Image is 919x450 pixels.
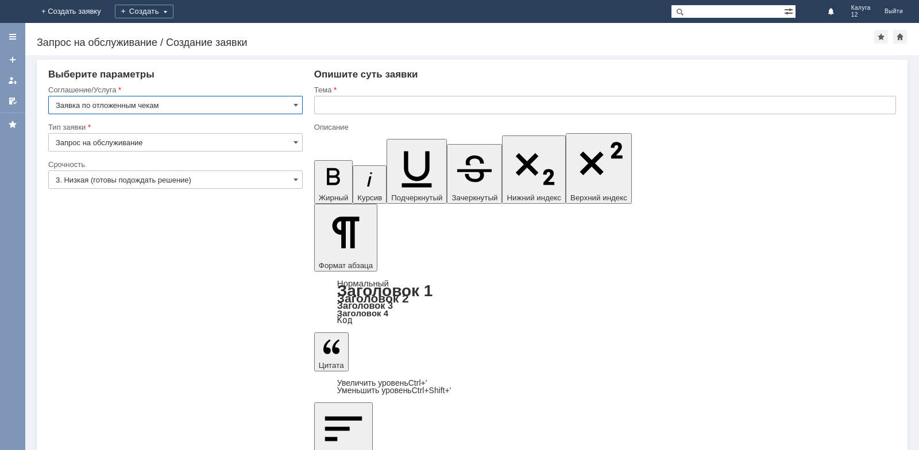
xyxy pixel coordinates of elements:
[337,282,433,300] a: Заголовок 1
[502,135,566,204] button: Нижний индекс
[337,278,389,288] a: Нормальный
[412,386,451,395] span: Ctrl+Shift+'
[314,379,896,394] div: Цитата
[48,123,300,131] div: Тип заявки
[784,5,796,16] span: Расширенный поиск
[314,86,894,94] div: Тема
[337,378,427,387] a: Increase
[337,300,393,311] a: Заголовок 3
[319,361,344,370] span: Цитата
[851,11,871,18] span: 12
[314,160,353,204] button: Жирный
[337,386,451,395] a: Decrease
[357,193,382,202] span: Курсив
[408,378,427,387] span: Ctrl+'
[314,123,894,131] div: Описание
[48,86,300,94] div: Соглашение/Услуга
[314,204,377,271] button: Формат абзаца
[37,37,874,48] div: Запрос на обслуживание / Создание заявки
[319,193,349,202] span: Жирный
[566,133,632,204] button: Верхний индекс
[353,165,387,204] button: Курсив
[387,139,447,204] button: Подчеркнутый
[337,292,409,305] a: Заголовок 2
[507,193,561,202] span: Нижний индекс
[337,315,353,325] a: Код
[319,261,373,270] span: Формат абзаца
[48,69,155,80] span: Выберите параметры
[451,193,497,202] span: Зачеркнутый
[314,280,896,324] div: Формат абзаца
[391,193,442,202] span: Подчеркнутый
[337,308,388,318] a: Заголовок 4
[314,69,418,80] span: Опишите суть заявки
[314,332,349,371] button: Цитата
[3,71,22,90] a: Мои заявки
[874,30,888,44] div: Добавить в избранное
[851,5,871,11] span: Калуга
[48,161,300,168] div: Срочность
[893,30,907,44] div: Сделать домашней страницей
[3,51,22,69] a: Создать заявку
[3,92,22,110] a: Мои согласования
[447,144,502,204] button: Зачеркнутый
[570,193,627,202] span: Верхний индекс
[115,5,173,18] div: Создать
